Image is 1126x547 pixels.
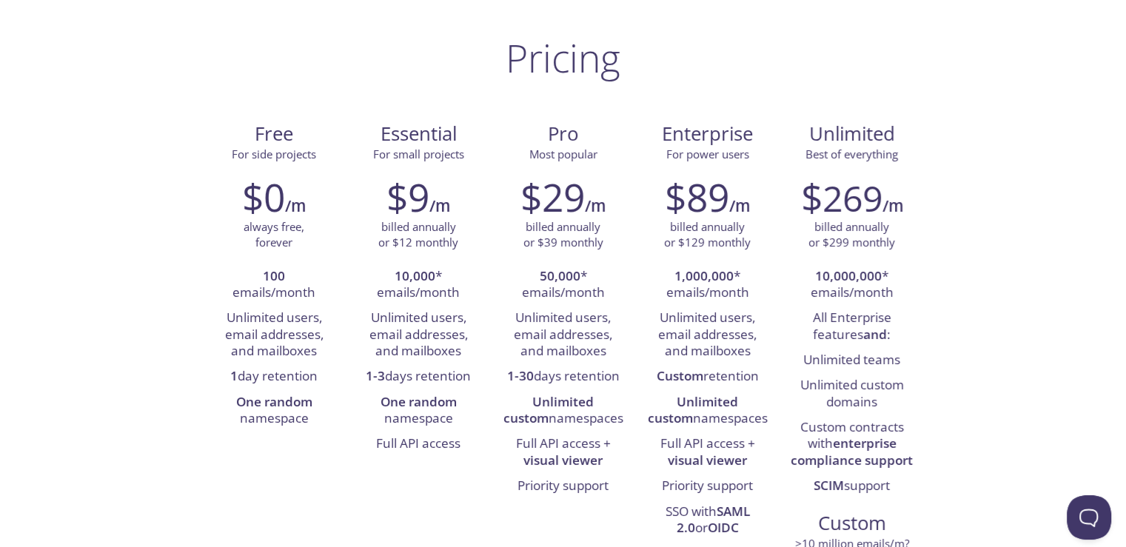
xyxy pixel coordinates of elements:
[665,175,729,219] h2: $89
[502,390,624,432] li: namespaces
[358,432,480,457] li: Full API access
[502,364,624,389] li: days retention
[213,264,335,306] li: emails/month
[358,121,479,147] span: Essential
[648,393,739,426] strong: Unlimited custom
[381,393,457,410] strong: One random
[523,219,603,251] p: billed annually or $39 monthly
[791,348,913,373] li: Unlimited teams
[647,121,768,147] span: Enterprise
[213,364,335,389] li: day retention
[540,267,580,284] strong: 50,000
[503,393,594,426] strong: Unlimited custom
[791,511,912,536] span: Custom
[244,219,304,251] p: always free, forever
[585,193,606,218] h6: /m
[729,193,750,218] h6: /m
[529,147,597,161] span: Most popular
[358,264,480,306] li: * emails/month
[674,267,734,284] strong: 1,000,000
[358,364,480,389] li: days retention
[1067,495,1111,540] iframe: Help Scout Beacon - Open
[677,503,750,536] strong: SAML 2.0
[520,175,585,219] h2: $29
[882,193,903,218] h6: /m
[646,390,768,432] li: namespaces
[815,267,882,284] strong: 10,000,000
[666,147,749,161] span: For power users
[822,174,882,222] span: 269
[801,175,882,219] h2: $
[213,390,335,432] li: namespace
[395,267,435,284] strong: 10,000
[378,219,458,251] p: billed annually or $12 monthly
[791,474,913,499] li: support
[285,193,306,218] h6: /m
[503,121,623,147] span: Pro
[373,147,464,161] span: For small projects
[646,432,768,474] li: Full API access +
[213,306,335,364] li: Unlimited users, email addresses, and mailboxes
[386,175,429,219] h2: $9
[506,36,620,80] h1: Pricing
[502,474,624,499] li: Priority support
[646,264,768,306] li: * emails/month
[657,367,703,384] strong: Custom
[863,326,887,343] strong: and
[646,364,768,389] li: retention
[668,452,747,469] strong: visual viewer
[808,219,895,251] p: billed annually or $299 monthly
[646,306,768,364] li: Unlimited users, email addresses, and mailboxes
[805,147,898,161] span: Best of everything
[236,393,312,410] strong: One random
[230,367,238,384] strong: 1
[358,390,480,432] li: namespace
[232,147,316,161] span: For side projects
[646,500,768,542] li: SSO with or
[791,373,913,415] li: Unlimited custom domains
[507,367,534,384] strong: 1-30
[214,121,335,147] span: Free
[366,367,385,384] strong: 1-3
[809,121,895,147] span: Unlimited
[791,306,913,348] li: All Enterprise features :
[502,432,624,474] li: Full API access +
[502,264,624,306] li: * emails/month
[708,519,739,536] strong: OIDC
[523,452,603,469] strong: visual viewer
[791,264,913,306] li: * emails/month
[263,267,285,284] strong: 100
[791,434,913,468] strong: enterprise compliance support
[646,474,768,499] li: Priority support
[791,415,913,474] li: Custom contracts with
[242,175,285,219] h2: $0
[429,193,450,218] h6: /m
[664,219,751,251] p: billed annually or $129 monthly
[358,306,480,364] li: Unlimited users, email addresses, and mailboxes
[502,306,624,364] li: Unlimited users, email addresses, and mailboxes
[814,477,844,494] strong: SCIM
